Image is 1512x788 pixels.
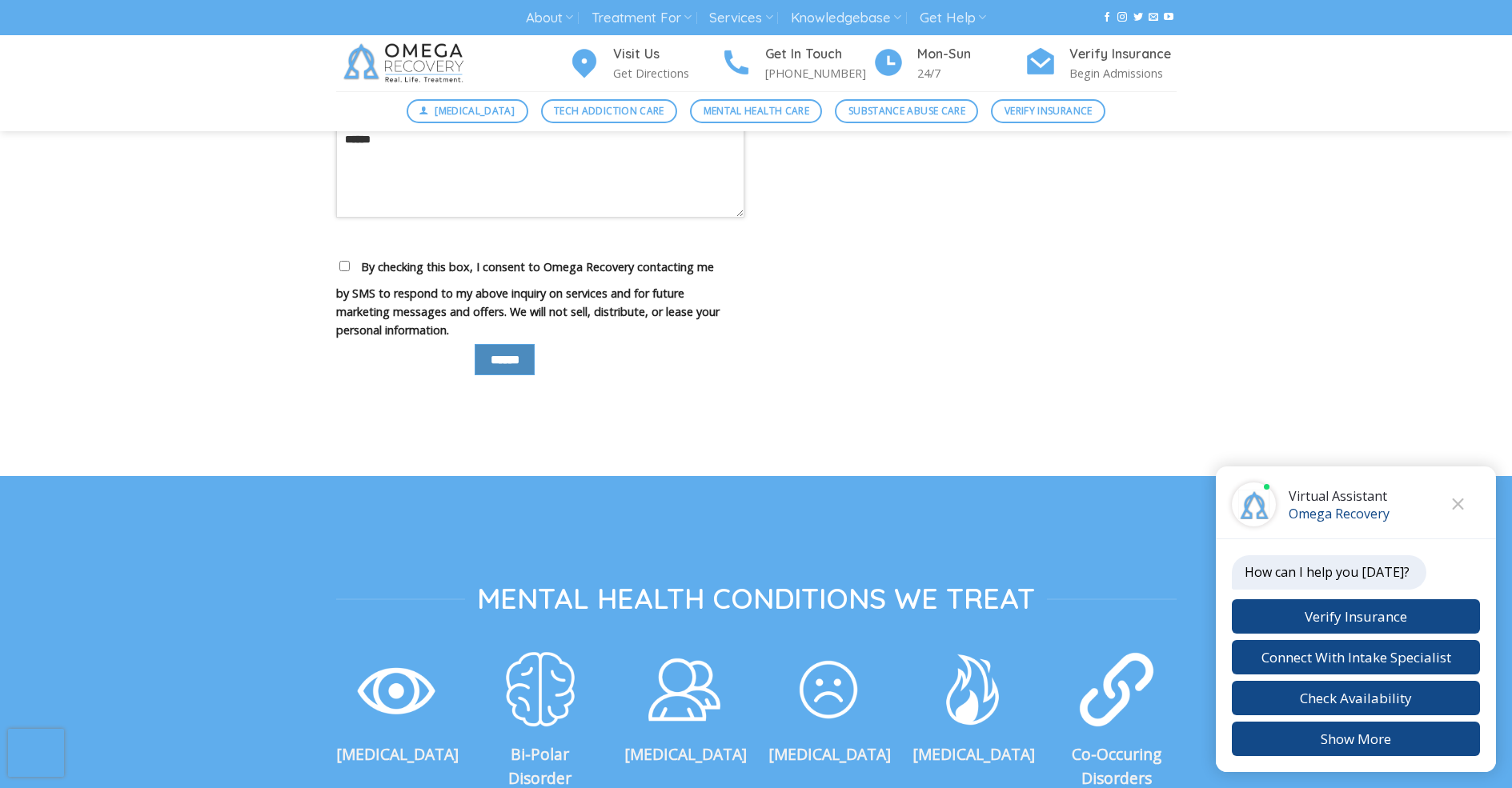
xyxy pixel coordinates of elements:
a: Send us an email [1149,12,1158,23]
a: Visit Us Get Directions [568,44,720,83]
a: Tech Addiction Care [541,99,678,123]
a: About [526,3,573,33]
a: Verify Insurance Begin Admissions [1025,44,1177,83]
strong: [MEDICAL_DATA] [768,743,891,765]
h4: Visit Us [613,44,720,65]
span: Tech Addiction Care [554,103,664,118]
h4: Verify Insurance [1069,44,1177,65]
p: Begin Admissions [1069,64,1177,82]
a: Mental Health Care [690,99,822,123]
a: Services [709,3,772,33]
a: Knowledgebase [791,3,901,33]
img: Omega Recovery [336,35,476,91]
a: [MEDICAL_DATA] [407,99,528,123]
label: Your message (optional) [336,103,744,229]
span: Mental Health Conditions We Treat [477,580,1035,617]
strong: [MEDICAL_DATA] [624,743,747,765]
span: [MEDICAL_DATA] [435,103,515,118]
p: 24/7 [917,64,1025,82]
p: [PHONE_NUMBER] [765,64,872,82]
p: Get Directions [613,64,720,82]
h4: Get In Touch [765,44,872,65]
a: Follow on Facebook [1102,12,1112,23]
a: Follow on Instagram [1117,12,1127,23]
a: Verify Insurance [991,99,1105,123]
a: Follow on YouTube [1164,12,1173,23]
h4: Mon-Sun [917,44,1025,65]
a: Get In Touch [PHONE_NUMBER] [720,44,872,83]
span: By checking this box, I consent to Omega Recovery contacting me by SMS to respond to my above inq... [336,259,720,338]
input: By checking this box, I consent to Omega Recovery contacting me by SMS to respond to my above inq... [339,261,350,271]
a: Substance Abuse Care [835,99,978,123]
a: Get Help [920,3,986,33]
strong: [MEDICAL_DATA] [336,743,459,765]
span: Substance Abuse Care [848,103,965,118]
span: Verify Insurance [1005,103,1093,118]
textarea: Your message (optional) [336,122,744,218]
a: Treatment For [592,3,692,33]
strong: [MEDICAL_DATA] [912,743,1035,765]
a: Follow on Twitter [1133,12,1143,23]
span: Mental Health Care [704,103,809,118]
